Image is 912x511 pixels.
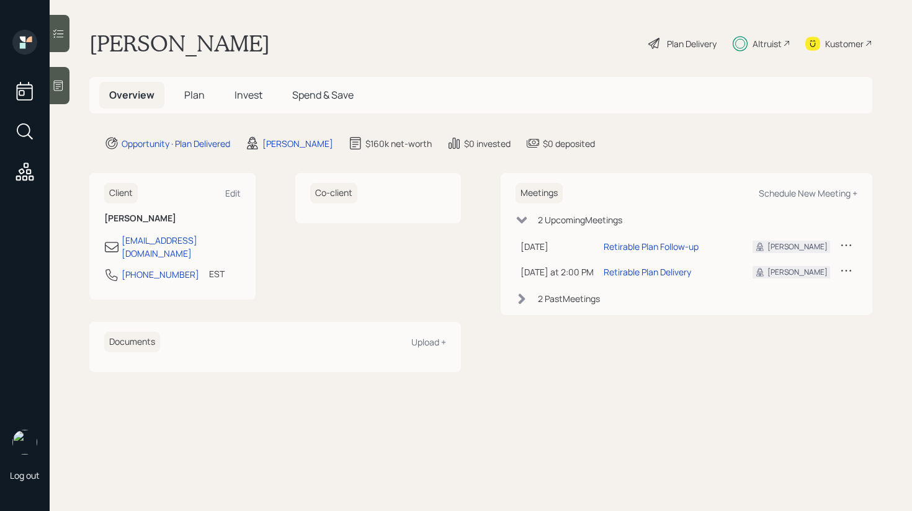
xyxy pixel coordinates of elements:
[604,240,699,253] div: Retirable Plan Follow-up
[543,137,595,150] div: $0 deposited
[538,213,622,226] div: 2 Upcoming Meeting s
[235,88,262,102] span: Invest
[109,88,154,102] span: Overview
[122,268,199,281] div: [PHONE_NUMBER]
[538,292,600,305] div: 2 Past Meeting s
[225,187,241,199] div: Edit
[262,137,333,150] div: [PERSON_NAME]
[209,267,225,280] div: EST
[759,187,857,199] div: Schedule New Meeting +
[825,37,864,50] div: Kustomer
[10,469,40,481] div: Log out
[104,183,138,203] h6: Client
[122,137,230,150] div: Opportunity · Plan Delivered
[521,240,594,253] div: [DATE]
[365,137,432,150] div: $160k net-worth
[104,332,160,352] h6: Documents
[104,213,241,224] h6: [PERSON_NAME]
[767,267,828,278] div: [PERSON_NAME]
[464,137,511,150] div: $0 invested
[516,183,563,203] h6: Meetings
[122,234,241,260] div: [EMAIL_ADDRESS][DOMAIN_NAME]
[604,265,691,278] div: Retirable Plan Delivery
[292,88,354,102] span: Spend & Save
[12,430,37,455] img: retirable_logo.png
[411,336,446,348] div: Upload +
[521,265,594,278] div: [DATE] at 2:00 PM
[310,183,357,203] h6: Co-client
[184,88,205,102] span: Plan
[753,37,782,50] div: Altruist
[767,241,828,252] div: [PERSON_NAME]
[89,30,270,57] h1: [PERSON_NAME]
[667,37,717,50] div: Plan Delivery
